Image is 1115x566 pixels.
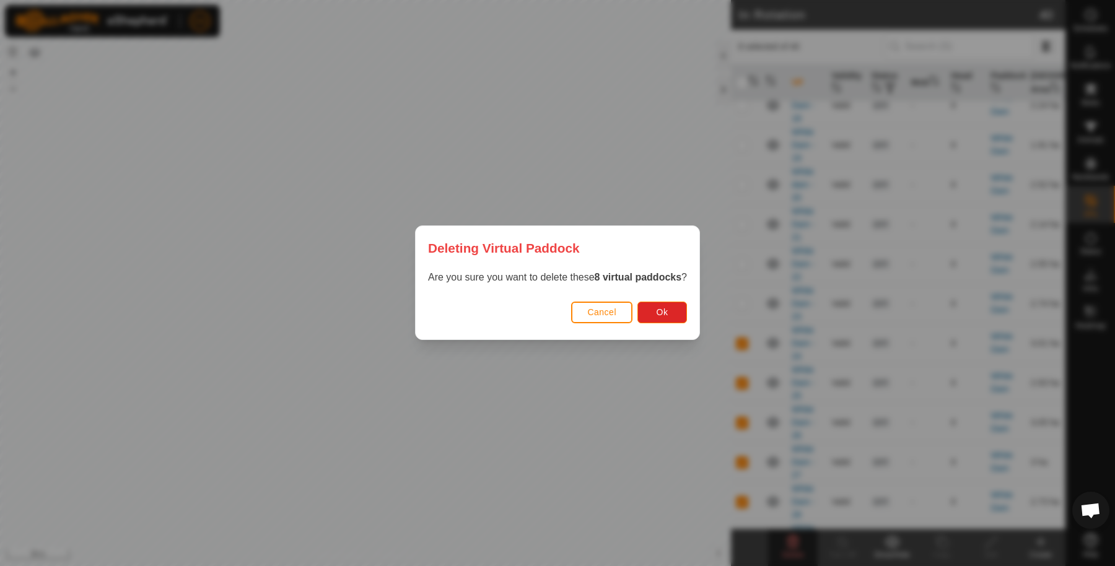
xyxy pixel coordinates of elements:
[1072,492,1109,529] div: Open chat
[595,272,682,283] strong: 8 virtual paddocks
[637,302,687,323] button: Ok
[428,238,580,258] span: Deleting Virtual Paddock
[587,308,616,318] span: Cancel
[571,302,632,323] button: Cancel
[428,272,687,283] span: Are you sure you want to delete these ?
[657,308,668,318] span: Ok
